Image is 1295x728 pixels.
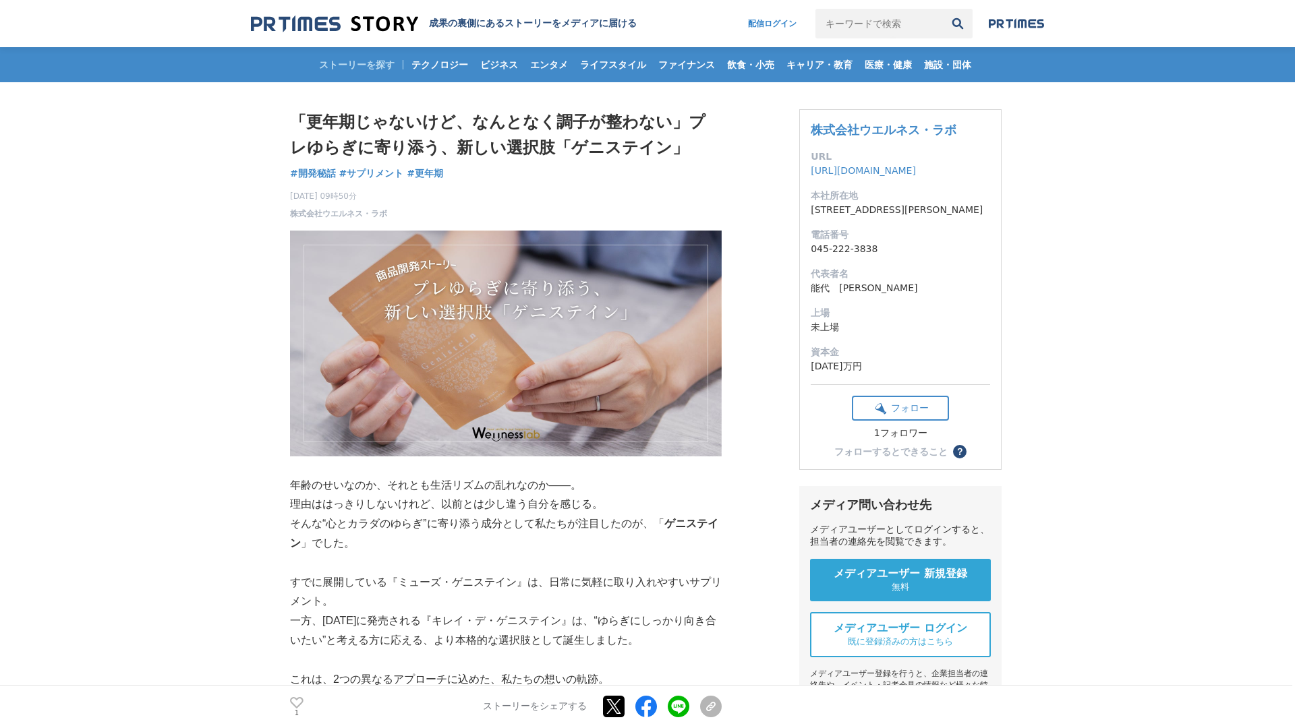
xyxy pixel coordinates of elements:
[290,109,722,161] h1: 「更年期じゃないけど、なんとなく調子が整わない」プレゆらぎに寄り添う、新しい選択肢「ゲニステイン」
[953,445,967,458] button: ？
[811,123,956,137] a: 株式会社ウエルネス・ラボ
[339,167,404,179] span: #サプリメント
[290,710,304,717] p: 1
[892,581,909,593] span: 無料
[290,208,387,220] a: 株式会社ウエルネス・ラボ
[859,47,917,82] a: 医療・健康
[811,345,990,359] dt: 資本金
[575,47,652,82] a: ライフスタイル
[339,166,404,181] a: #サプリメント
[525,47,573,82] a: エンタメ
[290,573,722,612] p: すでに展開している『ミューズ・ゲニステイン』は、日常に気軽に取り入れやすいサプリメント。
[290,166,336,181] a: #開発秘話
[483,701,587,713] p: ストーリーをシェアする
[290,167,336,179] span: #開発秘話
[290,611,722,650] p: 一方、[DATE]に発売される『キレイ・デ・ゲニステイン』は、“ゆらぎにしっかり向き合いたい”と考える方に応える、より本格的な選択肢として誕生しました。
[406,47,473,82] a: テクノロジー
[811,150,990,164] dt: URL
[815,9,943,38] input: キーワードで検索
[811,359,990,373] dd: [DATE]万円
[406,59,473,71] span: テクノロジー
[811,306,990,320] dt: 上場
[251,15,637,33] a: 成果の裏側にあるストーリーをメディアに届ける 成果の裏側にあるストーリーをメディアに届ける
[811,242,990,256] dd: 045-222-3838
[653,59,720,71] span: ファイナンス
[290,495,722,514] p: 理由ははっきりしないけれど、以前とは少し違う自分を感じる。
[735,9,810,38] a: 配信ログイン
[848,636,953,648] span: 既に登録済みの方はこちら
[290,231,722,456] img: thumbnail_b0089fe0-73f0-11f0-aab0-07febd24d75d.png
[859,59,917,71] span: 医療・健康
[407,166,443,181] a: #更年期
[525,59,573,71] span: エンタメ
[919,47,977,82] a: 施設・団体
[781,47,858,82] a: キャリア・教育
[290,190,387,202] span: [DATE] 09時50分
[575,59,652,71] span: ライフスタイル
[475,59,523,71] span: ビジネス
[919,59,977,71] span: 施設・団体
[811,228,990,242] dt: 電話番号
[852,427,949,439] div: 1フォロワー
[810,559,991,601] a: メディアユーザー 新規登録 無料
[251,15,418,33] img: 成果の裏側にあるストーリーをメディアに届ける
[852,396,949,421] button: フォロー
[811,281,990,295] dd: 能代 [PERSON_NAME]
[722,59,780,71] span: 飲食・小売
[955,447,965,456] span: ？
[781,59,858,71] span: キャリア・教育
[834,621,967,636] span: メディアユーザー ログイン
[811,165,916,176] a: [URL][DOMAIN_NAME]
[475,47,523,82] a: ビジネス
[290,518,718,549] strong: ゲニステイン
[834,567,967,581] span: メディアユーザー 新規登録
[810,612,991,657] a: メディアユーザー ログイン 既に登録済みの方はこちら
[811,267,990,281] dt: 代表者名
[429,18,637,30] h2: 成果の裏側にあるストーリーをメディアに届ける
[811,203,990,217] dd: [STREET_ADDRESS][PERSON_NAME]
[722,47,780,82] a: 飲食・小売
[290,514,722,553] p: そんな“心とカラダのゆらぎ”に寄り添う成分として私たちが注目したのが、「 」でした。
[407,167,443,179] span: #更年期
[811,189,990,203] dt: 本社所在地
[834,447,948,456] div: フォローするとできること
[290,476,722,495] p: 年齢のせいなのか、それとも生活リズムの乱れなのか――。
[810,497,991,513] div: メディア問い合わせ先
[811,320,990,334] dd: 未上場
[290,670,722,690] p: これは、2つの異なるアプローチに込めた、私たちの想いの軌跡。
[653,47,720,82] a: ファイナンス
[943,9,973,38] button: 検索
[989,18,1044,29] img: prtimes
[810,668,991,725] div: メディアユーザー登録を行うと、企業担当者の連絡先や、イベント・記者会見の情報など様々な特記情報を閲覧できます。 ※内容はストーリー・プレスリリースにより異なります。
[810,524,991,548] div: メディアユーザーとしてログインすると、担当者の連絡先を閲覧できます。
